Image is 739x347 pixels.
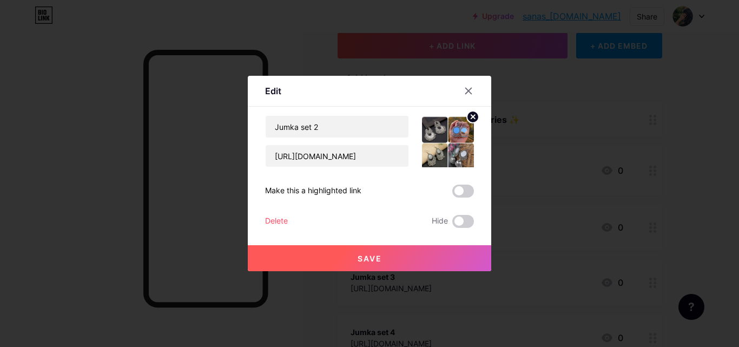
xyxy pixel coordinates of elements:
[266,145,408,167] input: URL
[266,116,408,138] input: Title
[358,254,382,263] span: Save
[432,215,448,228] span: Hide
[265,185,361,198] div: Make this a highlighted link
[248,245,491,271] button: Save
[265,215,288,228] div: Delete
[422,115,474,167] img: link_thumbnail
[265,84,281,97] div: Edit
